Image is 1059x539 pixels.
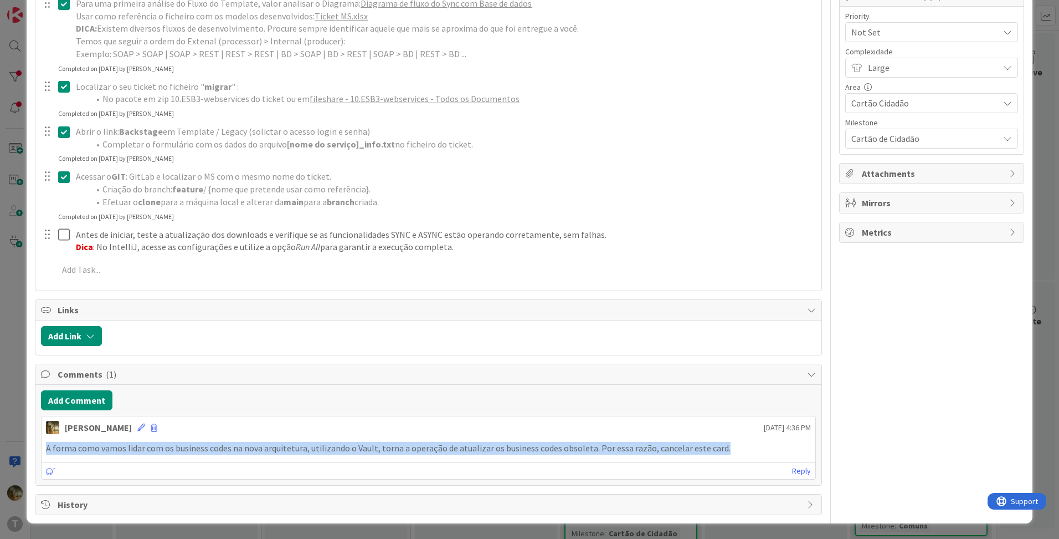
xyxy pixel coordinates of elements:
span: Metrics [862,226,1004,239]
div: Complexidade [845,48,1018,55]
p: Acessar o : GitLab e localizar o MS com o mesmo nome do ticket. [76,170,814,183]
div: Completed on [DATE] by [PERSON_NAME] [58,109,174,119]
p: : No IntelliJ, acesse as configurações e utilize a opção para garantir a execução completa. [76,241,814,253]
p: Usar como referência o ficheiro com os modelos desenvolvidos: [76,10,814,23]
div: Completed on [DATE] by [PERSON_NAME] [58,64,174,74]
span: Large [868,60,993,75]
strong: branch [327,196,354,207]
div: Completed on [DATE] by [PERSON_NAME] [58,212,174,222]
a: fileshare - 10.ESB3-webservices - Todos os Documentos [310,93,520,104]
div: Area [845,83,1018,91]
em: Run All [296,241,320,252]
strong: main [284,196,304,207]
p: Temos que seguir a ordem do Extenal (processor) > Internal (producer): [76,35,814,48]
p: Existem diversos fluxos de desenvolvimento. Procure sempre identificar aquele que mais se aproxim... [76,22,814,35]
li: No pacote em zip 10.ESB3-webservices do ticket ou em [89,93,814,105]
span: Support [23,2,50,15]
div: Completed on [DATE] by [PERSON_NAME] [58,154,174,164]
div: Priority [845,12,1018,20]
a: Ticket MS.xlsx [315,11,368,22]
span: History [58,498,801,511]
button: Add Link [41,326,102,346]
span: Cartão Cidadão [851,95,993,111]
p: Exemplo: SOAP > SOAP | SOAP > REST | REST > REST | BD > SOAP | BD > REST | SOAP > BD | REST > BD ... [76,48,814,60]
span: Comments [58,368,801,381]
span: Attachments [862,167,1004,180]
strong: GIT [111,171,126,182]
span: Links [58,303,801,317]
span: [DATE] 4:36 PM [764,422,811,434]
strong: Dica [76,241,93,252]
p: Abrir o link: em Template / Legacy (solictar o acesso login e senha) [76,125,814,138]
img: JC [46,421,59,434]
button: Add Comment [41,390,112,410]
div: Milestone [845,119,1018,126]
p: A forma como vamos lidar com os business codes na nova arquitetura, utilizando o Vault, torna a o... [46,442,811,455]
strong: feature [172,184,203,195]
li: Criação do branch: / {nome que pretende usar como referência}. [89,183,814,196]
strong: [nome do serviço]_info.txt [287,139,395,150]
strong: migrar [204,81,232,92]
a: Reply [792,464,811,478]
span: ( 1 ) [106,369,116,380]
span: Mirrors [862,196,1004,210]
p: Antes de iniciar, teste a atualização dos downloads e verifique se as funcionalidades SYNC e ASYN... [76,228,814,241]
li: Completar o formulário com os dados do arquivo no ficheiro do ticket. [89,138,814,151]
span: Not Set [851,24,993,40]
li: Efetuar o para a máquina local e alterar da para a criada. [89,196,814,209]
p: Localizar o seu ticket no ficheiro " " : [76,80,814,93]
strong: DICA: [76,23,97,34]
strong: Backstage [119,126,163,137]
strong: clone [138,196,161,207]
div: [PERSON_NAME] [65,421,132,434]
span: Cartão de Cidadão [851,131,993,146]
